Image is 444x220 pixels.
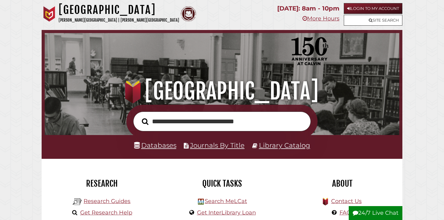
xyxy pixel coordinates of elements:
[339,209,354,216] a: FAQs
[59,17,179,24] p: [PERSON_NAME][GEOGRAPHIC_DATA] | [PERSON_NAME][GEOGRAPHIC_DATA]
[51,78,393,105] h1: [GEOGRAPHIC_DATA]
[287,178,398,189] h2: About
[302,15,339,22] a: More Hours
[139,116,151,127] button: Search
[205,198,247,205] a: Search MeLCat
[181,6,196,22] img: Calvin Theological Seminary
[166,178,277,189] h2: Quick Tasks
[197,209,256,216] a: Get InterLibrary Loan
[344,15,402,26] a: Site Search
[142,118,148,125] i: Search
[80,209,132,216] a: Get Research Help
[42,6,57,22] img: Calvin University
[198,199,204,205] img: Hekman Library Logo
[190,141,245,149] a: Journals By Title
[84,198,130,205] a: Research Guides
[259,141,310,149] a: Library Catalog
[59,3,179,17] h1: [GEOGRAPHIC_DATA]
[134,141,176,149] a: Databases
[46,178,157,189] h2: Research
[331,198,362,205] a: Contact Us
[344,3,402,14] a: Login to My Account
[277,3,339,14] p: [DATE]: 8am - 10pm
[73,197,82,206] img: Hekman Library Logo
